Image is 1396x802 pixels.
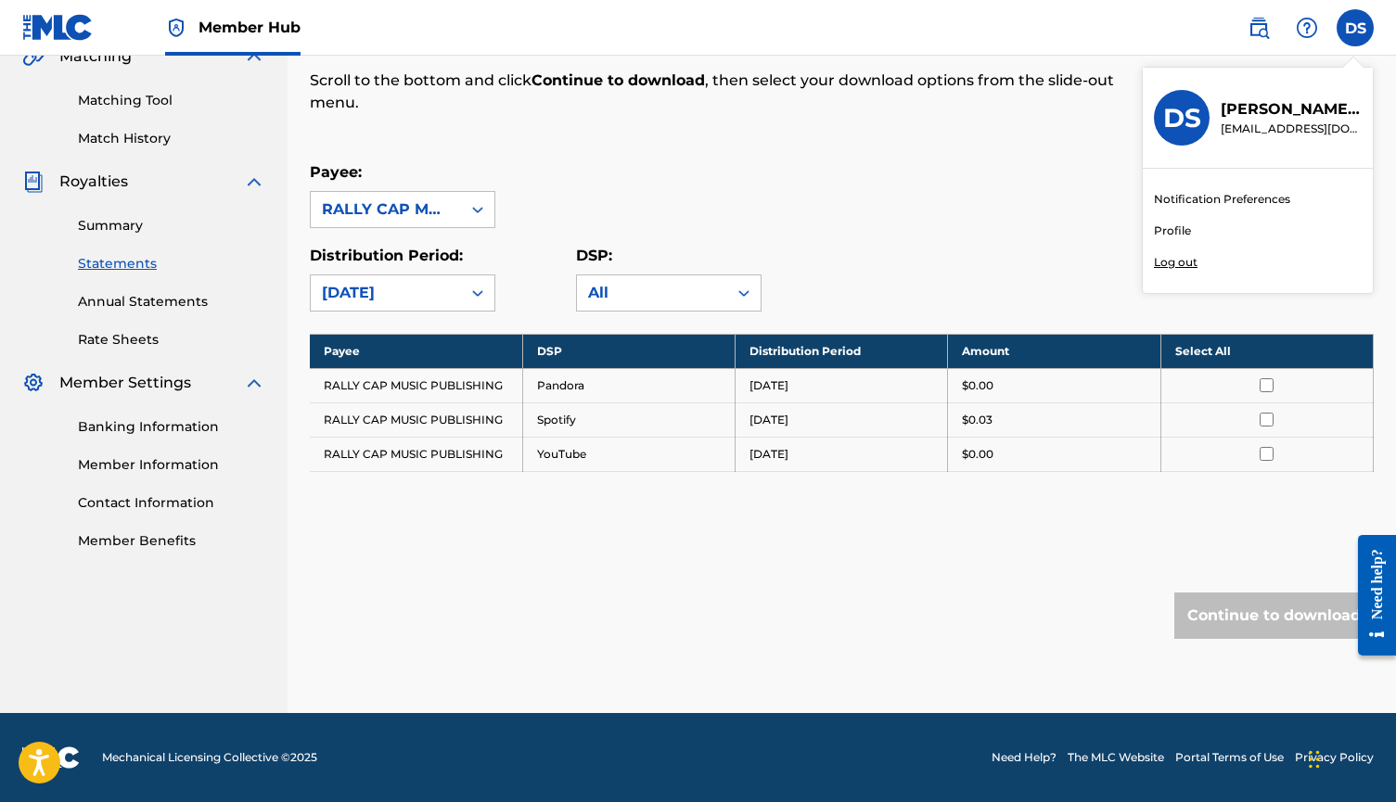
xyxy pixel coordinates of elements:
[78,330,265,350] a: Rate Sheets
[59,45,132,68] span: Matching
[1303,713,1396,802] iframe: Chat Widget
[22,372,45,394] img: Member Settings
[1154,223,1191,239] a: Profile
[22,171,45,193] img: Royalties
[962,446,993,463] p: $0.00
[322,198,450,221] div: RALLY CAP MUSIC PUBLISHING
[78,254,265,274] a: Statements
[522,402,735,437] td: Spotify
[199,17,301,38] span: Member Hub
[310,402,522,437] td: RALLY CAP MUSIC PUBLISHING
[78,129,265,148] a: Match History
[962,412,993,428] p: $0.03
[1248,17,1270,39] img: search
[243,372,265,394] img: expand
[310,437,522,471] td: RALLY CAP MUSIC PUBLISHING
[78,531,265,551] a: Member Benefits
[78,417,265,437] a: Banking Information
[1295,749,1374,766] a: Privacy Policy
[22,45,45,68] img: Matching
[992,749,1057,766] a: Need Help?
[1068,749,1164,766] a: The MLC Website
[59,171,128,193] span: Royalties
[736,437,948,471] td: [DATE]
[576,247,612,264] label: DSP:
[243,171,265,193] img: expand
[310,163,362,181] label: Payee:
[78,493,265,513] a: Contact Information
[165,17,187,39] img: Top Rightsholder
[1288,9,1326,46] div: Help
[1345,18,1366,40] span: DS
[1309,732,1320,787] div: Drag
[78,91,265,110] a: Matching Tool
[1154,254,1197,271] p: Log out
[1163,102,1201,134] h3: DS
[1160,334,1373,368] th: Select All
[522,437,735,471] td: YouTube
[310,70,1129,114] p: Scroll to the bottom and click , then select your download options from the slide-out menu.
[736,402,948,437] td: [DATE]
[962,377,993,394] p: $0.00
[1175,749,1284,766] a: Portal Terms of Use
[1154,191,1290,208] a: Notification Preferences
[522,368,735,402] td: Pandora
[736,368,948,402] td: [DATE]
[243,45,265,68] img: expand
[1240,9,1277,46] a: Public Search
[1221,98,1362,121] p: Dequan Smith
[78,216,265,236] a: Summary
[1344,519,1396,672] iframe: Resource Center
[1337,9,1374,46] div: User Menu
[78,455,265,475] a: Member Information
[22,746,80,769] img: logo
[310,334,522,368] th: Payee
[22,14,94,41] img: MLC Logo
[310,368,522,402] td: RALLY CAP MUSIC PUBLISHING
[78,292,265,312] a: Annual Statements
[532,71,705,89] strong: Continue to download
[1221,121,1362,137] p: rallycapmusic@gmail.com
[588,282,716,304] div: All
[102,749,317,766] span: Mechanical Licensing Collective © 2025
[522,334,735,368] th: DSP
[1296,17,1318,39] img: help
[322,282,450,304] div: [DATE]
[59,372,191,394] span: Member Settings
[310,247,463,264] label: Distribution Period:
[736,334,948,368] th: Distribution Period
[948,334,1160,368] th: Amount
